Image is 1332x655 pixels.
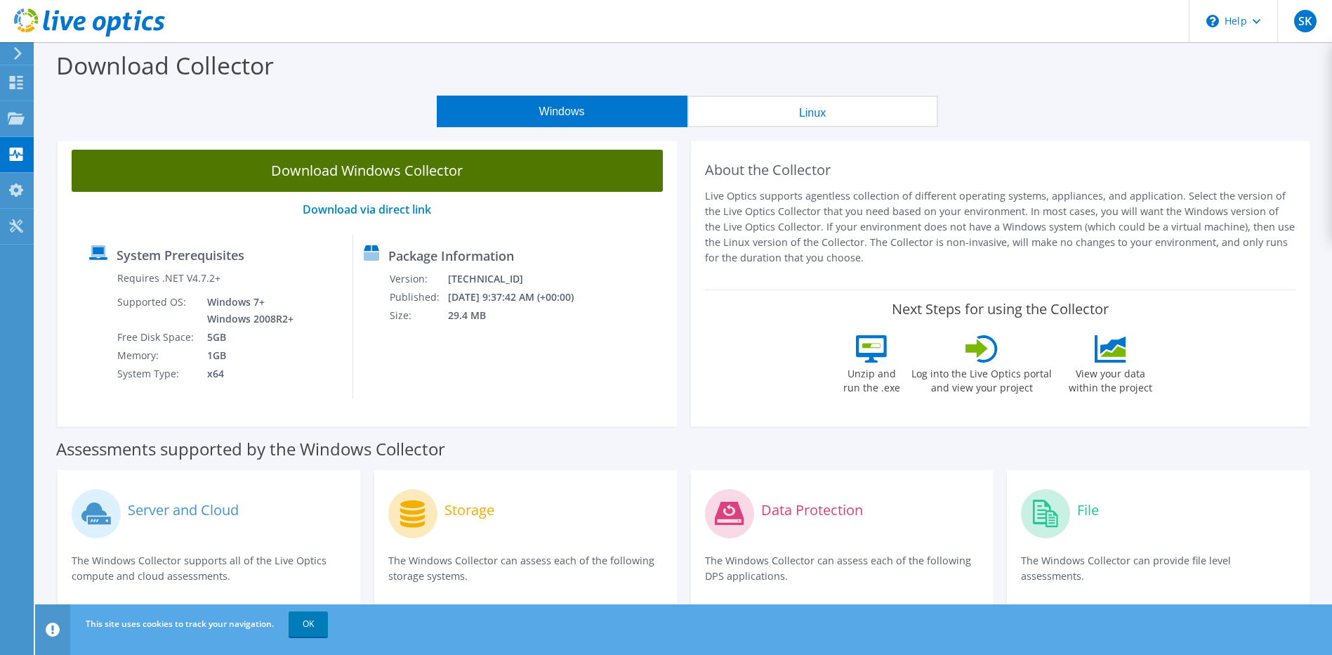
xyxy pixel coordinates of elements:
[437,96,687,127] button: Windows
[388,553,663,584] p: The Windows Collector can assess each of the following storage systems.
[56,49,274,82] label: Download Collector
[839,363,904,395] label: Unzip and run the .exe
[892,301,1109,318] label: Next Steps for using the Collector
[197,293,296,328] td: Windows 7+ Windows 2008R2+
[289,611,328,637] a: OK
[447,306,593,325] td: 29.4 MB
[117,293,197,328] td: Supported OS:
[1294,10,1317,32] span: SK
[687,96,938,127] button: Linux
[389,270,447,288] td: Version:
[303,202,431,217] a: Download via direct link
[128,503,239,517] label: Server and Cloud
[447,270,593,288] td: [TECHNICAL_ID]
[705,188,1296,266] p: Live Optics supports agentless collection of different operating systems, appliances, and applica...
[761,503,863,517] label: Data Protection
[1021,553,1295,584] p: The Windows Collector can provide file level assessments.
[56,442,445,456] label: Assessments supported by the Windows Collector
[117,271,220,285] label: Requires .NET V4.7.2+
[72,553,346,584] p: The Windows Collector supports all of the Live Optics compute and cloud assessments.
[117,346,197,365] td: Memory:
[86,618,274,630] span: This site uses cookies to track your navigation.
[197,328,296,346] td: 5GB
[1077,503,1099,517] label: File
[389,288,447,306] td: Published:
[117,328,197,346] td: Free Disk Space:
[117,365,197,383] td: System Type:
[444,503,494,517] label: Storage
[197,346,296,365] td: 1GB
[911,363,1053,395] label: Log into the Live Optics portal and view your project
[117,248,244,262] label: System Prerequisites
[389,306,447,325] td: Size:
[705,162,1296,179] h2: About the Collector
[447,288,593,306] td: [DATE] 9:37:42 AM (+00:00)
[1060,363,1161,395] label: View your data within the project
[72,150,663,192] a: Download Windows Collector
[1206,15,1219,27] svg: \n
[705,553,980,584] p: The Windows Collector can assess each of the following DPS applications.
[388,249,514,263] label: Package Information
[197,365,296,383] td: x64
